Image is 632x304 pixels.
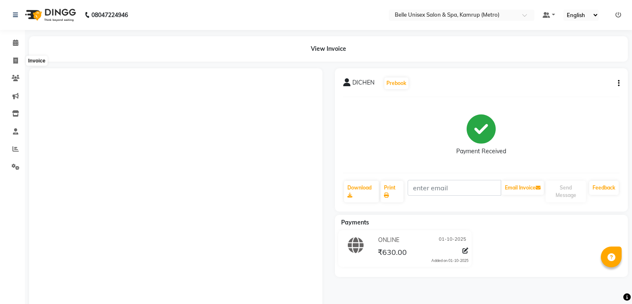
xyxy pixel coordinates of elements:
[431,258,468,264] div: Added on 01-10-2025
[344,181,379,202] a: Download
[589,181,619,195] a: Feedback
[378,247,407,259] span: ₹630.00
[384,77,408,89] button: Prebook
[381,181,403,202] a: Print
[21,3,78,27] img: logo
[597,271,624,296] iframe: chat widget
[29,36,628,62] div: View Invoice
[408,180,501,196] input: enter email
[439,236,466,244] span: 01-10-2025
[91,3,128,27] b: 08047224946
[378,236,399,244] span: ONLINE
[26,56,47,66] div: Invoice
[341,219,369,226] span: Payments
[456,147,506,156] div: Payment Received
[352,78,374,90] span: DICHEN
[546,181,586,202] button: Send Message
[502,181,544,195] button: Email Invoice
